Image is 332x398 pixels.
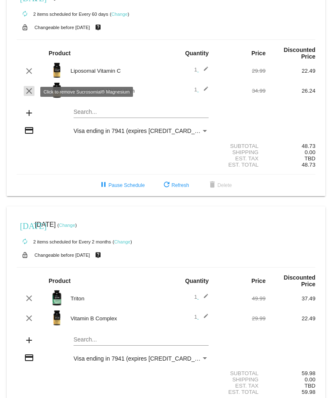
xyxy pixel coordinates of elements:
div: 29.99 [216,68,266,74]
span: 0.00 [305,376,315,383]
mat-icon: edit [199,313,209,323]
mat-icon: edit [199,293,209,303]
span: 48.73 [302,162,315,168]
span: 1 [194,314,209,320]
button: Delete [201,178,239,193]
mat-icon: pause [98,180,108,190]
img: Image-1-Carousel-Triton-Transp.png [49,290,65,306]
mat-icon: clear [24,293,34,303]
span: Visa ending in 7941 (expires [CREDIT_CARD_DATA]) [74,128,213,134]
small: Changeable before [DATE] [34,253,90,258]
img: magnesium-carousel-1.png [49,82,65,98]
div: 48.73 [266,143,315,149]
div: Est. Tax [216,155,266,162]
strong: Product [49,50,71,57]
div: Liposomal Vitamin C [66,68,166,74]
mat-icon: delete [207,180,217,190]
small: 2 items scheduled for Every 2 months [17,239,111,244]
small: Changeable before [DATE] [34,25,90,30]
mat-icon: clear [24,313,34,323]
span: Pause Schedule [98,182,145,188]
small: ( ) [113,239,132,244]
div: 37.49 [266,295,315,302]
mat-select: Payment Method [74,355,209,362]
mat-icon: add [24,108,34,118]
mat-icon: autorenew [20,237,30,247]
mat-icon: edit [199,66,209,76]
mat-icon: credit_card [24,353,34,363]
strong: Price [251,50,266,57]
div: Triton [66,295,166,302]
mat-icon: clear [24,66,34,76]
span: 1 [194,66,209,73]
div: 29.99 [216,315,266,322]
img: Image-1-Carousel-Vitamin-C-Photoshoped-1000x1000-1.png [49,62,65,79]
a: Change [111,12,128,17]
div: Est. Total [216,389,266,395]
a: Change [59,223,75,228]
mat-icon: add [24,335,34,345]
strong: Product [49,278,71,284]
div: Shipping [216,149,266,155]
small: ( ) [110,12,129,17]
span: Visa ending in 7941 (expires [CREDIT_CARD_DATA]) [74,355,213,362]
input: Search... [74,109,209,115]
div: Subtotal [216,370,266,376]
strong: Quantity [185,50,209,57]
mat-icon: clear [24,86,34,96]
div: 34.99 [216,88,266,94]
div: 22.49 [266,315,315,322]
mat-icon: credit_card [24,125,34,135]
mat-icon: [DATE] [20,220,30,230]
mat-icon: lock_open [20,22,30,33]
input: Search... [74,337,209,343]
small: ( ) [57,223,77,228]
div: 26.24 [266,88,315,94]
mat-icon: lock_open [20,250,30,260]
div: Vitamin B Complex [66,315,166,322]
mat-icon: refresh [162,180,172,190]
span: TBD [305,383,315,389]
strong: Discounted Price [284,47,315,60]
div: Est. Tax [216,383,266,389]
div: Subtotal [216,143,266,149]
strong: Quantity [185,278,209,284]
span: TBD [305,155,315,162]
mat-icon: autorenew [20,9,30,19]
mat-select: Payment Method [74,128,209,134]
div: 59.98 [266,370,315,376]
button: Refresh [155,178,196,193]
a: Change [114,239,130,244]
div: Est. Total [216,162,266,168]
span: Refresh [162,182,189,188]
button: Pause Schedule [92,178,151,193]
mat-icon: live_help [93,250,103,260]
mat-icon: edit [199,86,209,96]
mat-icon: live_help [93,22,103,33]
strong: Price [251,278,266,284]
small: 2 items scheduled for Every 60 days [17,12,108,17]
div: 49.99 [216,295,266,302]
strong: Discounted Price [284,274,315,287]
div: Sucrosomial® Magnesium [66,88,166,94]
span: 1 [194,86,209,93]
img: vitamin-b-image.png [49,310,65,326]
span: 1 [194,294,209,300]
span: Delete [207,182,232,188]
div: 22.49 [266,68,315,74]
div: Shipping [216,376,266,383]
span: 0.00 [305,149,315,155]
span: 59.98 [302,389,315,395]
